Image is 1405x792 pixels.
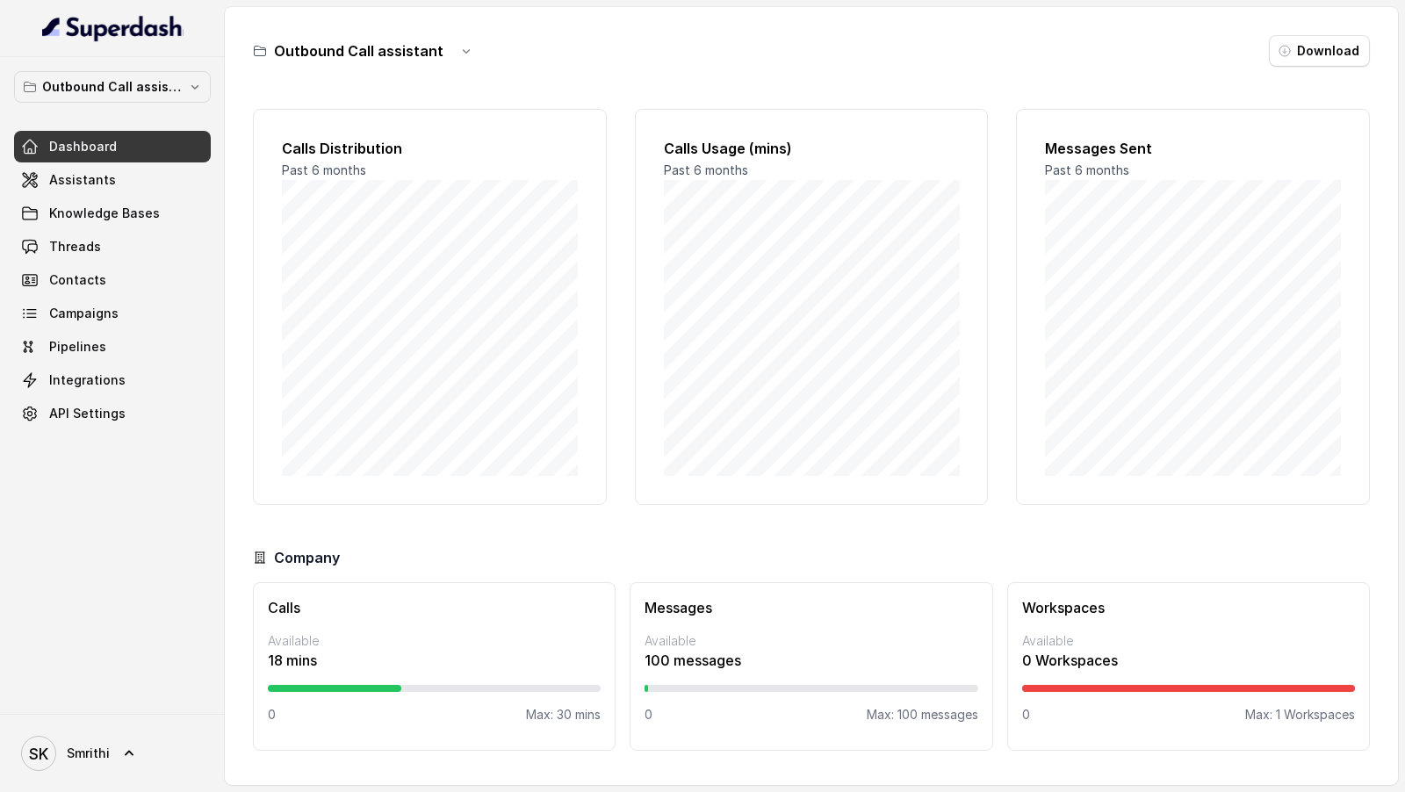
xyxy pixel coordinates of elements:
p: 0 [1022,706,1030,724]
p: 0 [268,706,276,724]
span: Threads [49,238,101,256]
a: Contacts [14,264,211,296]
span: Integrations [49,371,126,389]
span: Knowledge Bases [49,205,160,222]
text: SK [29,745,48,763]
span: Contacts [49,271,106,289]
h3: Calls [268,597,601,618]
span: Assistants [49,171,116,189]
h3: Messages [645,597,977,618]
h2: Messages Sent [1045,138,1341,159]
p: 0 Workspaces [1022,650,1355,671]
p: Max: 1 Workspaces [1245,706,1355,724]
p: 0 [645,706,652,724]
a: API Settings [14,398,211,429]
h3: Workspaces [1022,597,1355,618]
p: Max: 30 mins [526,706,601,724]
span: Past 6 months [282,162,366,177]
span: Pipelines [49,338,106,356]
p: Available [1022,632,1355,650]
a: Threads [14,231,211,263]
h3: Outbound Call assistant [274,40,443,61]
p: 18 mins [268,650,601,671]
button: Download [1269,35,1370,67]
a: Smrithi [14,729,211,778]
span: Dashboard [49,138,117,155]
h3: Company [274,547,340,568]
p: Max: 100 messages [867,706,978,724]
a: Dashboard [14,131,211,162]
a: Pipelines [14,331,211,363]
a: Campaigns [14,298,211,329]
img: light.svg [42,14,184,42]
p: 100 messages [645,650,977,671]
h2: Calls Usage (mins) [664,138,960,159]
span: Past 6 months [664,162,748,177]
a: Assistants [14,164,211,196]
a: Knowledge Bases [14,198,211,229]
button: Outbound Call assistant [14,71,211,103]
span: Smrithi [67,745,110,762]
a: Integrations [14,364,211,396]
p: Outbound Call assistant [42,76,183,97]
span: Campaigns [49,305,119,322]
span: Past 6 months [1045,162,1129,177]
p: Available [645,632,977,650]
p: Available [268,632,601,650]
span: API Settings [49,405,126,422]
h2: Calls Distribution [282,138,578,159]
